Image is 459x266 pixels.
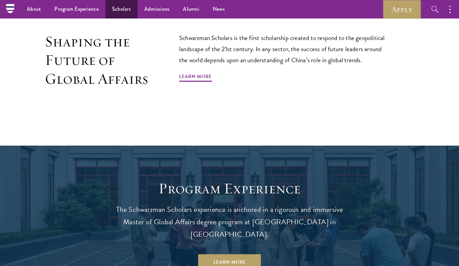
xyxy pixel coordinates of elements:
h2: Shaping the Future of Global Affairs [45,32,149,88]
h1: Program Experience [109,179,350,198]
p: Schwarzman Scholars is the first scholarship created to respond to the geopolitical landscape of ... [179,32,391,66]
a: Learn More [179,72,212,83]
p: The Schwarzman Scholars experience is anchored in a rigorous and immersive Master of Global Affai... [109,203,350,241]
